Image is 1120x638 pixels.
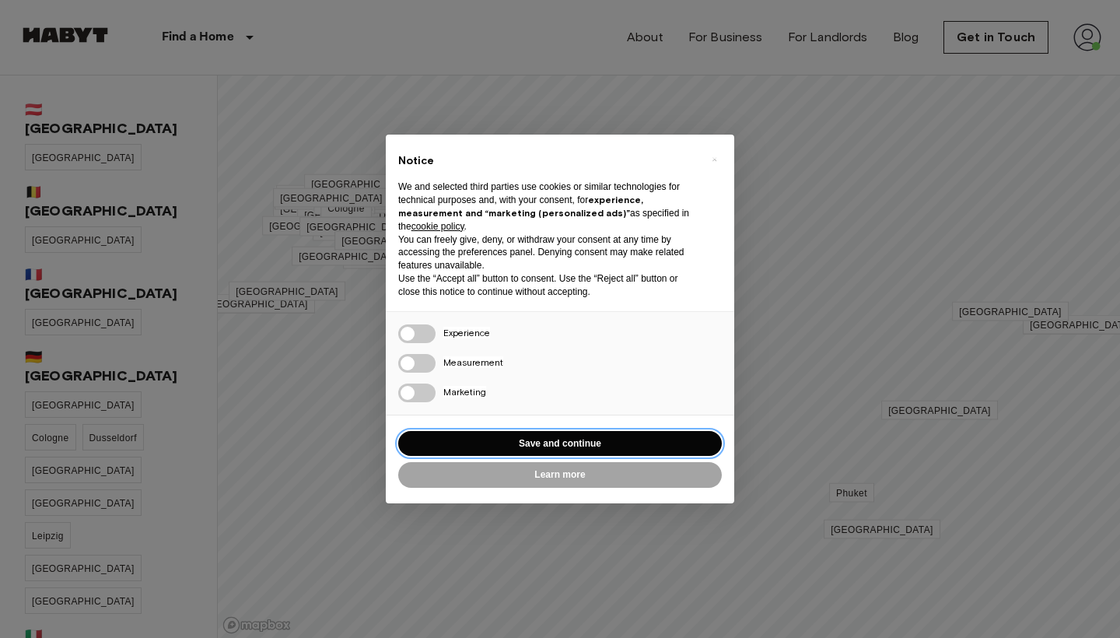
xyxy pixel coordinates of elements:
[398,272,697,299] p: Use the “Accept all” button to consent. Use the “Reject all” button or close this notice to conti...
[398,431,722,457] button: Save and continue
[398,181,697,233] p: We and selected third parties use cookies or similar technologies for technical purposes and, wit...
[702,147,726,172] button: Close this notice
[398,194,643,219] strong: experience, measurement and “marketing (personalized ads)”
[712,150,717,169] span: ×
[443,386,486,398] span: Marketing
[398,153,697,169] h2: Notice
[398,233,697,272] p: You can freely give, deny, or withdraw your consent at any time by accessing the preferences pane...
[398,462,722,488] button: Learn more
[443,327,490,338] span: Experience
[443,356,503,368] span: Measurement
[411,221,464,232] a: cookie policy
